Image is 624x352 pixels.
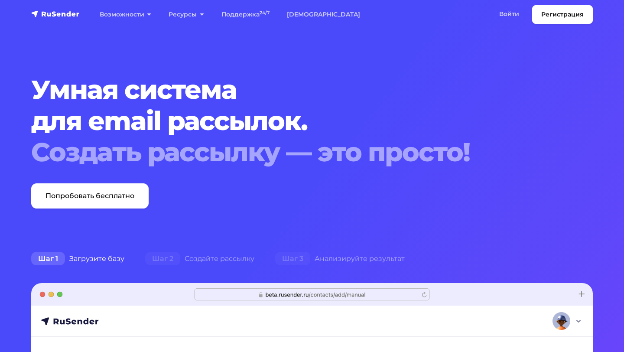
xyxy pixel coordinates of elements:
a: Ресурсы [160,6,212,23]
span: Шаг 1 [31,252,65,266]
h1: Умная система для email рассылок. [31,74,545,168]
div: Создайте рассылку [135,250,265,267]
a: Попробовать бесплатно [31,183,149,209]
a: Войти [491,5,528,23]
a: Регистрация [532,5,593,24]
div: Анализируйте результат [265,250,415,267]
a: Возможности [91,6,160,23]
sup: 24/7 [260,10,270,16]
span: Шаг 3 [275,252,310,266]
div: Создать рассылку — это просто! [31,137,545,168]
span: Шаг 2 [145,252,180,266]
img: RuSender [31,10,80,18]
a: Поддержка24/7 [213,6,278,23]
div: Загрузите базу [21,250,135,267]
a: [DEMOGRAPHIC_DATA] [278,6,369,23]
